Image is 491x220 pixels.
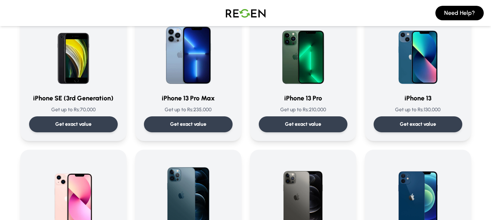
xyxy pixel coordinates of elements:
p: Get up to Rs: 70,000 [29,106,118,113]
h3: iPhone SE (3rd Generation) [29,93,118,103]
img: iPhone SE (3rd Generation) [39,18,108,87]
img: iPhone 13 [383,18,453,87]
img: Logo [220,3,271,23]
p: Get exact value [170,121,206,128]
h3: iPhone 13 [374,93,462,103]
h3: iPhone 13 Pro [259,93,347,103]
p: Get up to Rs: 235,000 [144,106,233,113]
img: iPhone 13 Pro Max [153,18,223,87]
p: Get exact value [285,121,321,128]
h3: iPhone 13 Pro Max [144,93,233,103]
p: Get exact value [55,121,92,128]
p: Get up to Rs: 210,000 [259,106,347,113]
p: Get up to Rs: 130,000 [374,106,462,113]
img: iPhone 13 Pro [268,18,338,87]
button: Need Help? [435,6,484,20]
p: Get exact value [400,121,436,128]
